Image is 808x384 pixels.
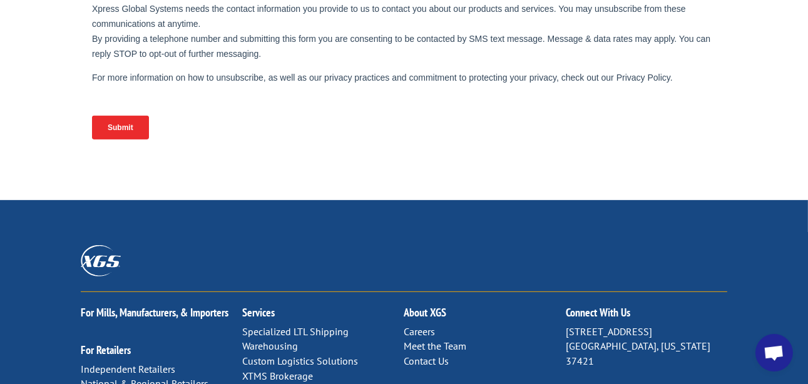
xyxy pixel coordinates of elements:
[332,124,394,133] span: Contact by Email
[332,141,397,150] span: Contact by Phone
[321,123,329,131] input: Contact by Email
[318,1,356,11] span: Last name
[755,334,793,371] a: Open chat
[404,305,446,320] a: About XGS
[404,340,466,352] a: Meet the Team
[81,343,131,357] a: For Retailers
[404,325,435,338] a: Careers
[404,355,449,367] a: Contact Us
[242,305,275,320] a: Services
[321,140,329,148] input: Contact by Phone
[566,325,727,369] p: [STREET_ADDRESS] [GEOGRAPHIC_DATA], [US_STATE] 37421
[81,305,228,320] a: For Mills, Manufacturers, & Importers
[81,363,175,375] a: Independent Retailers
[242,355,358,367] a: Custom Logistics Solutions
[242,370,313,382] a: XTMS Brokerage
[566,307,727,325] h2: Connect With Us
[81,245,121,276] img: XGS_Logos_ALL_2024_All_White
[318,53,371,62] span: Phone number
[318,104,388,113] span: Contact Preference
[242,325,349,338] a: Specialized LTL Shipping
[242,340,298,352] a: Warehousing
